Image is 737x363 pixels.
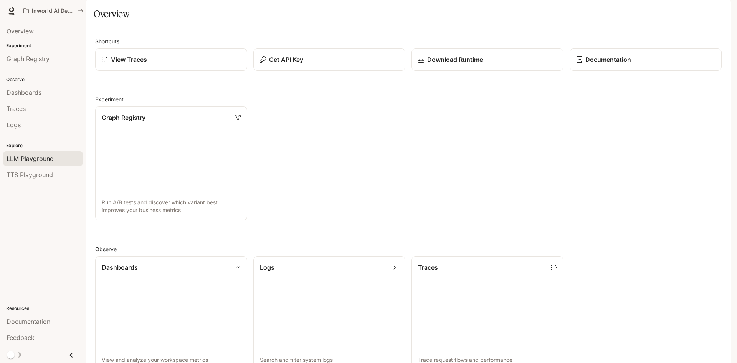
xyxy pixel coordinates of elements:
[95,95,722,103] h2: Experiment
[411,48,563,71] a: Download Runtime
[94,6,129,22] h1: Overview
[95,48,247,71] a: View Traces
[427,55,483,64] p: Download Runtime
[95,245,722,253] h2: Observe
[32,8,75,14] p: Inworld AI Demos
[585,55,631,64] p: Documentation
[102,199,241,214] p: Run A/B tests and discover which variant best improves your business metrics
[418,263,438,272] p: Traces
[269,55,303,64] p: Get API Key
[253,48,405,71] button: Get API Key
[570,48,722,71] a: Documentation
[95,37,722,45] h2: Shortcuts
[95,106,247,220] a: Graph RegistryRun A/B tests and discover which variant best improves your business metrics
[260,263,274,272] p: Logs
[111,55,147,64] p: View Traces
[102,113,145,122] p: Graph Registry
[20,3,87,18] button: All workspaces
[102,263,138,272] p: Dashboards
